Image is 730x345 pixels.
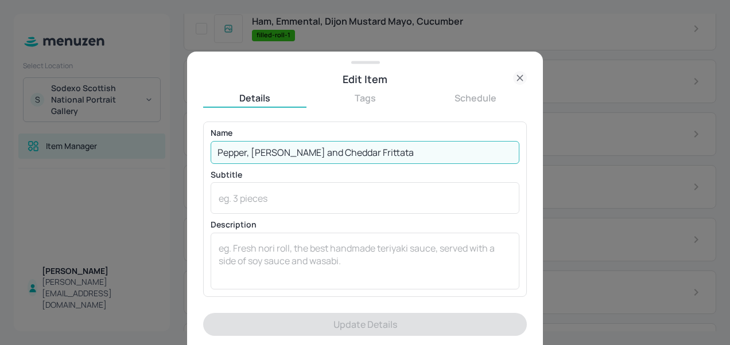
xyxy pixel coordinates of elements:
p: Name [211,129,519,137]
button: Tags [313,92,417,104]
div: Edit Item [203,71,527,87]
button: Details [203,92,306,104]
input: eg. Chicken Teriyaki Sushi Roll [211,141,519,164]
p: Subtitle [211,171,519,179]
p: Description [211,221,519,229]
button: Schedule [424,92,527,104]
